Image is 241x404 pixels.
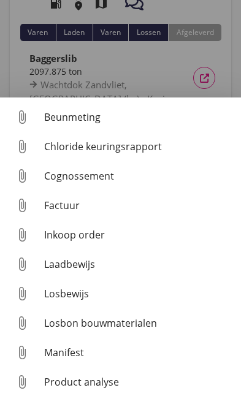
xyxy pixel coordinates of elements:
[44,139,231,154] div: Chloride keuringsrapport
[12,196,32,215] i: attach_file
[44,345,231,360] div: Manifest
[44,198,231,213] div: Factuur
[12,284,32,303] i: attach_file
[12,254,32,274] i: attach_file
[12,225,32,245] i: attach_file
[12,137,32,156] i: attach_file
[12,166,32,186] i: attach_file
[44,375,231,389] div: Product analyse
[12,107,32,127] i: attach_file
[44,110,231,124] div: Beunmeting
[44,286,231,301] div: Losbewijs
[12,313,32,333] i: attach_file
[44,257,231,272] div: Laadbewijs
[12,372,32,392] i: attach_file
[44,227,231,242] div: Inkoop order
[44,169,231,183] div: Cognossement
[12,343,32,362] i: attach_file
[44,316,231,330] div: Losbon bouwmaterialen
